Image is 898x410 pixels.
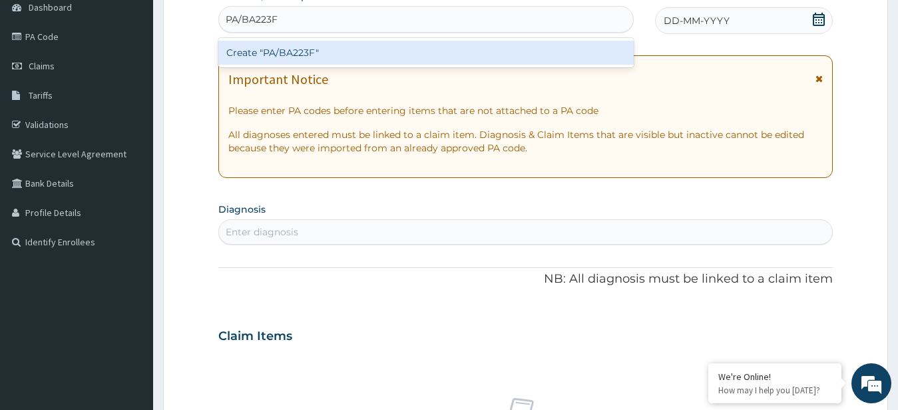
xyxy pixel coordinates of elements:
p: NB: All diagnosis must be linked to a claim item [218,271,833,288]
span: Dashboard [29,1,72,13]
div: Create "PA/BA223F" [218,41,634,65]
div: Chat with us now [69,75,224,92]
span: DD-MM-YYYY [664,14,730,27]
p: How may I help you today? [718,385,831,396]
h1: Important Notice [228,72,328,87]
span: We're online! [77,121,184,256]
p: Please enter PA codes before entering items that are not attached to a PA code [228,104,823,117]
span: Claims [29,60,55,72]
p: All diagnoses entered must be linked to a claim item. Diagnosis & Claim Items that are visible bu... [228,128,823,155]
textarea: Type your message and hit 'Enter' [7,271,254,317]
div: Enter diagnosis [226,225,298,239]
div: Minimize live chat window [218,7,250,39]
span: Tariffs [29,89,53,101]
h3: Claim Items [218,329,292,344]
img: d_794563401_company_1708531726252_794563401 [25,67,54,100]
div: We're Online! [718,371,831,383]
label: Diagnosis [218,203,266,216]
